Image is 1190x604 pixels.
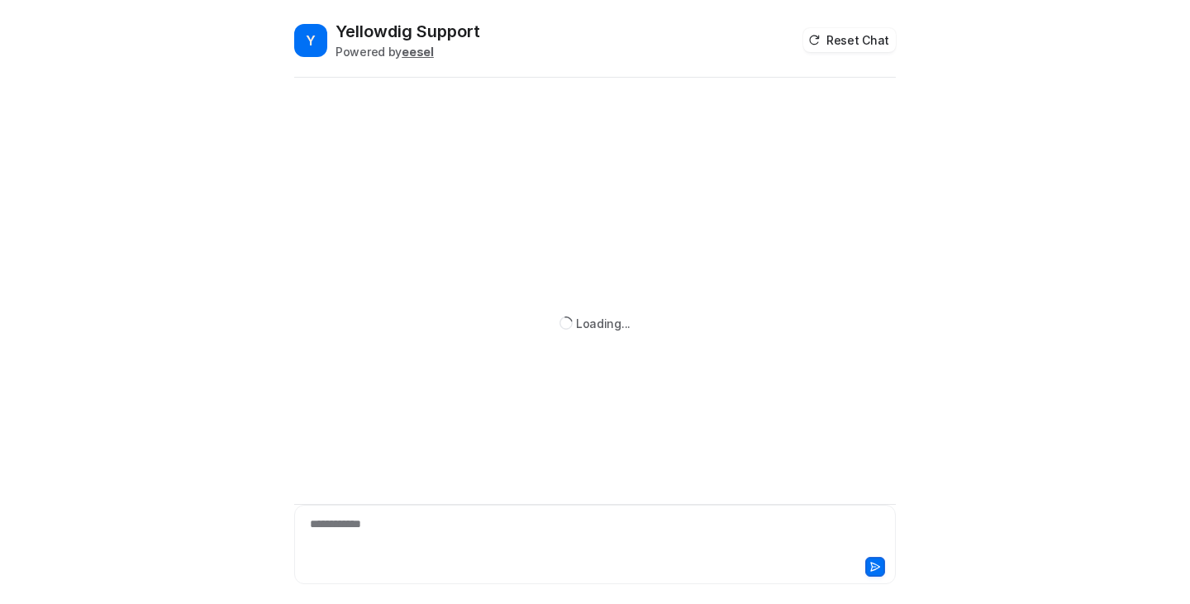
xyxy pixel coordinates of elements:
div: Powered by [336,43,480,60]
h2: Yellowdig Support [336,20,480,43]
button: Reset Chat [803,28,896,52]
b: eesel [402,45,434,59]
div: Loading... [576,315,631,332]
span: Y [294,24,327,57]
